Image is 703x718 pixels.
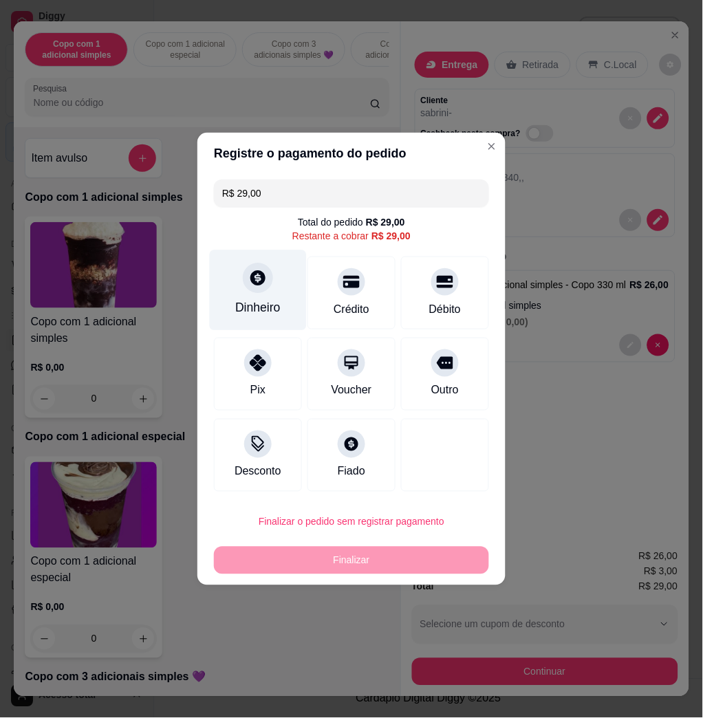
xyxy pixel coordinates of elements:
input: Ex.: hambúrguer de cordeiro [222,179,481,207]
div: Dinheiro [235,299,281,317]
div: Voucher [332,382,372,399]
button: Close [481,135,503,157]
div: Restante a cobrar [292,229,411,243]
button: Finalizar o pedido sem registrar pagamento [214,508,489,536]
header: Registre o pagamento do pedido [197,133,506,174]
div: Débito [429,301,461,318]
div: Pix [250,382,266,399]
div: Total do pedido [298,215,405,229]
div: Crédito [334,301,369,318]
div: Desconto [235,464,281,480]
div: R$ 29,00 [366,215,405,229]
div: Fiado [338,464,365,480]
div: R$ 29,00 [371,229,411,243]
div: Outro [431,382,459,399]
